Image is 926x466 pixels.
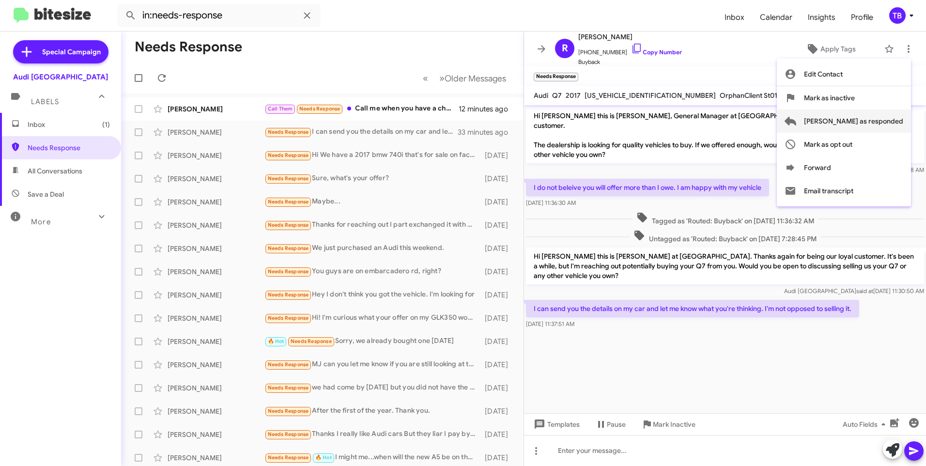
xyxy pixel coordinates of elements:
span: Mark as inactive [804,86,855,109]
button: Email transcript [777,179,911,202]
span: [PERSON_NAME] as responded [804,109,903,133]
span: Edit Contact [804,62,843,86]
span: Mark as opt out [804,133,852,156]
button: Forward [777,156,911,179]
